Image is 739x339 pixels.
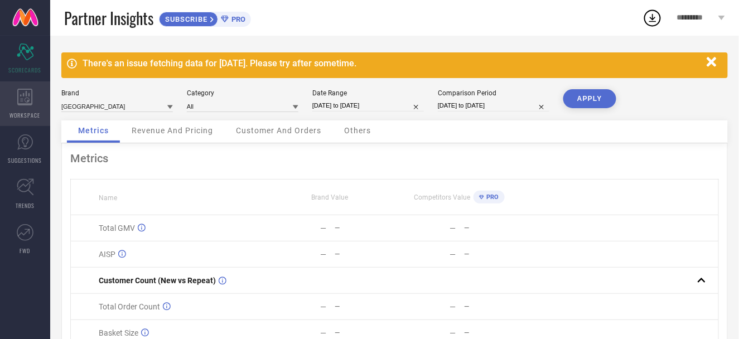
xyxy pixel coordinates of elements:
div: — [335,329,394,337]
span: Total Order Count [99,302,160,311]
span: FWD [20,246,31,255]
div: Date Range [312,89,424,97]
div: Comparison Period [438,89,549,97]
span: SUBSCRIBE [160,15,210,23]
div: — [450,328,456,337]
span: AISP [99,250,115,259]
a: SUBSCRIBEPRO [159,9,251,27]
div: — [450,250,456,259]
span: Competitors Value [414,193,471,201]
div: — [450,302,456,311]
span: Others [344,126,371,135]
div: Brand [61,89,173,97]
span: Partner Insights [64,7,153,30]
div: — [320,328,326,337]
span: Name [99,194,117,202]
div: Category [187,89,298,97]
span: Customer Count (New vs Repeat) [99,276,216,285]
div: Open download list [643,8,663,28]
span: PRO [229,15,245,23]
span: WORKSPACE [10,111,41,119]
input: Select date range [312,100,424,112]
input: Select comparison period [438,100,549,112]
span: TRENDS [16,201,35,210]
div: — [450,224,456,233]
span: Total GMV [99,224,135,233]
span: PRO [484,193,499,201]
div: — [335,224,394,232]
div: — [464,250,524,258]
span: SUGGESTIONS [8,156,42,164]
span: Basket Size [99,328,138,337]
span: SCORECARDS [9,66,42,74]
div: — [464,303,524,311]
div: — [335,303,394,311]
button: APPLY [563,89,616,108]
span: Customer And Orders [236,126,321,135]
div: — [464,224,524,232]
span: Metrics [78,126,109,135]
div: — [335,250,394,258]
div: — [320,224,326,233]
div: — [464,329,524,337]
div: There's an issue fetching data for [DATE]. Please try after sometime. [83,58,701,69]
div: — [320,302,326,311]
span: Brand Value [311,193,348,201]
div: — [320,250,326,259]
div: Metrics [70,152,719,165]
span: Revenue And Pricing [132,126,213,135]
